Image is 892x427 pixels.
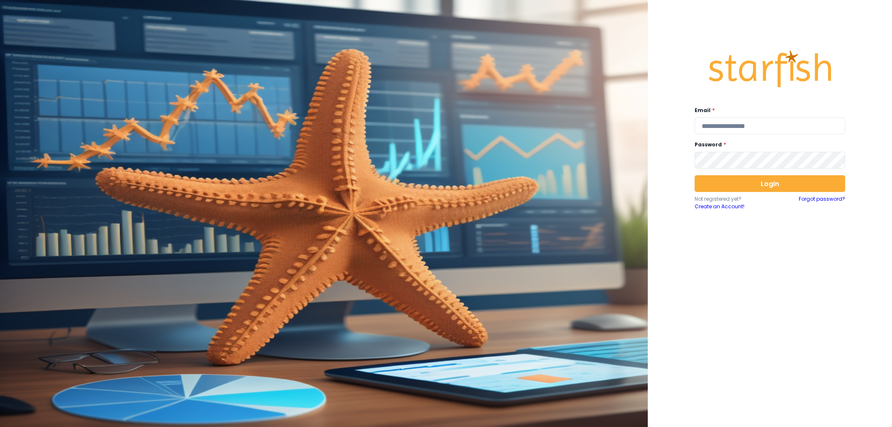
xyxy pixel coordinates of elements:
[695,107,840,114] label: Email
[695,141,840,148] label: Password
[799,195,845,210] a: Forgot password?
[695,203,770,210] a: Create an Account!
[695,175,845,192] button: Login
[707,43,833,95] img: Logo.42cb71d561138c82c4ab.png
[695,195,770,203] p: Not registered yet?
